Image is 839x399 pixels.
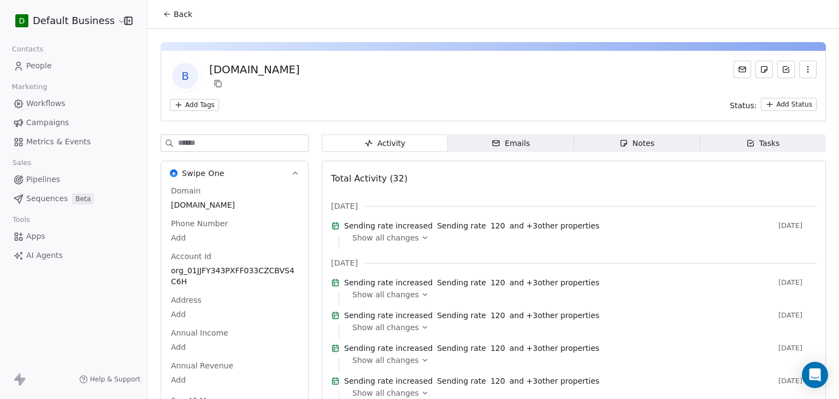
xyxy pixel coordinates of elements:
[7,41,48,57] span: Contacts
[491,310,505,321] span: 120
[13,11,116,30] button: DDefault Business
[171,309,298,320] span: Add
[491,277,505,288] span: 120
[9,95,138,113] a: Workflows
[778,278,817,287] span: [DATE]
[26,117,69,128] span: Campaigns
[171,374,298,385] span: Add
[778,344,817,353] span: [DATE]
[79,375,140,384] a: Help & Support
[171,342,298,353] span: Add
[171,265,298,287] span: org_01JJFY343PXFF033CZCBVS4C6H
[352,388,419,398] span: Show all changes
[9,190,138,208] a: SequencesBeta
[437,375,486,386] span: Sending rate
[169,251,214,262] span: Account Id
[778,221,817,230] span: [DATE]
[352,232,809,243] a: Show all changes
[778,311,817,320] span: [DATE]
[344,343,433,354] span: Sending rate increased
[331,201,358,212] span: [DATE]
[72,193,94,204] span: Beta
[169,295,204,306] span: Address
[33,14,115,28] span: Default Business
[156,4,199,24] button: Back
[9,227,138,245] a: Apps
[174,9,192,20] span: Back
[802,362,828,388] div: Open Intercom Messenger
[9,114,138,132] a: Campaigns
[9,171,138,189] a: Pipelines
[344,277,433,288] span: Sending rate increased
[352,355,419,366] span: Show all changes
[19,15,25,26] span: D
[344,310,433,321] span: Sending rate increased
[491,375,505,386] span: 120
[169,360,235,371] span: Annual Revenue
[8,212,34,228] span: Tools
[182,168,224,179] span: Swipe One
[352,322,809,333] a: Show all changes
[344,375,433,386] span: Sending rate increased
[169,327,231,338] span: Annual Income
[26,136,91,148] span: Metrics & Events
[510,277,600,288] span: and + 3 other properties
[26,231,45,242] span: Apps
[352,289,419,300] span: Show all changes
[510,310,600,321] span: and + 3 other properties
[491,220,505,231] span: 120
[26,98,66,109] span: Workflows
[352,322,419,333] span: Show all changes
[8,155,36,171] span: Sales
[7,79,52,95] span: Marketing
[352,388,809,398] a: Show all changes
[170,99,219,111] button: Add Tags
[331,257,358,268] span: [DATE]
[510,220,600,231] span: and + 3 other properties
[344,220,433,231] span: Sending rate increased
[209,62,300,77] div: [DOMAIN_NAME]
[761,98,817,111] button: Add Status
[778,377,817,385] span: [DATE]
[437,277,486,288] span: Sending rate
[491,343,505,354] span: 120
[437,343,486,354] span: Sending rate
[169,185,203,196] span: Domain
[171,199,298,210] span: [DOMAIN_NAME]
[510,375,600,386] span: and + 3 other properties
[352,289,809,300] a: Show all changes
[26,174,60,185] span: Pipelines
[492,138,530,149] div: Emails
[171,232,298,243] span: Add
[161,161,308,185] button: Swipe OneSwipe One
[9,57,138,75] a: People
[510,343,600,354] span: and + 3 other properties
[26,60,52,72] span: People
[352,355,809,366] a: Show all changes
[746,138,780,149] div: Tasks
[90,375,140,384] span: Help & Support
[9,133,138,151] a: Metrics & Events
[9,247,138,265] a: AI Agents
[730,100,757,111] span: Status:
[172,63,198,89] span: b
[352,232,419,243] span: Show all changes
[619,138,654,149] div: Notes
[26,250,63,261] span: AI Agents
[170,169,178,177] img: Swipe One
[437,220,486,231] span: Sending rate
[26,193,68,204] span: Sequences
[169,218,230,229] span: Phone Number
[437,310,486,321] span: Sending rate
[331,173,407,184] span: Total Activity (32)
